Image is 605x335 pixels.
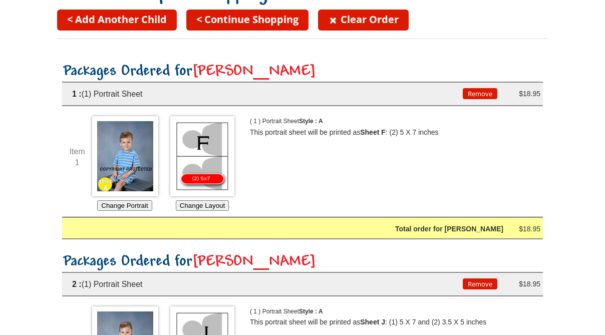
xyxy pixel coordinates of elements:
[62,63,543,81] h2: Packages Ordered for
[463,278,493,290] div: Remove
[510,223,540,235] div: $18.95
[62,278,463,290] div: (1) Portrait Sheet
[176,200,229,211] button: Change Layout
[62,146,92,168] div: Item 1
[192,254,316,270] span: [PERSON_NAME]
[57,10,177,31] a: < Add Another Child
[299,308,323,315] span: Style : A
[97,200,152,211] button: Change Portrait
[250,317,525,328] p: This portrait sheet will be printed as : (1) 5 X 7 and (2) 3.5 X 5 inches
[72,280,82,288] span: 2 :
[250,116,350,127] p: ( 1 ) Portrait Sheet
[186,10,309,31] a: < Continue Shopping
[463,88,493,100] div: Remove
[72,90,82,98] span: 1 :
[92,116,158,196] img: Choose Image *1964_0008a*1964
[510,278,540,290] div: $18.95
[250,306,350,317] p: ( 1 ) Portrait Sheet
[463,88,497,99] button: Remove
[170,116,235,211] div: Choose which Layout you would like for this Portrait Sheet
[170,116,234,196] img: Choose Layout
[318,10,409,31] a: Clear Order
[250,127,525,138] p: This portrait sheet will be printed as : (2) 5 X 7 inches
[463,278,497,289] button: Remove
[92,116,157,211] div: Choose which Image you'd like to use for this Portrait Sheet
[62,88,463,100] div: (1) Portrait Sheet
[360,128,386,136] b: Sheet F
[299,118,323,125] span: Style : A
[360,318,385,326] b: Sheet J
[88,223,503,235] div: Total order for [PERSON_NAME]
[510,88,540,100] div: $18.95
[192,64,316,80] span: [PERSON_NAME]
[62,253,543,271] h2: Packages Ordered for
